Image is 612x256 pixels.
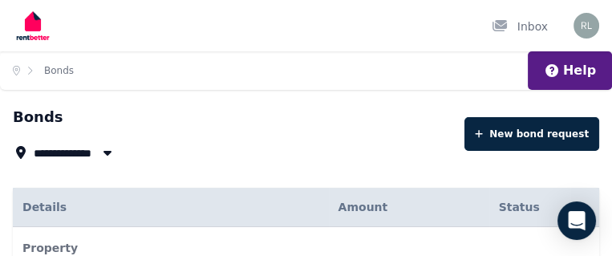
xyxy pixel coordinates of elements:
[492,18,548,35] div: Inbox
[22,201,67,213] span: Details
[544,61,596,80] button: Help
[573,13,599,39] img: Revital Lurie
[13,6,53,46] img: RentBetter
[22,240,319,256] span: Property
[557,201,596,240] div: Open Intercom Messenger
[44,65,74,76] a: Bonds
[464,117,599,151] button: New bond request
[489,188,570,227] th: Status
[13,106,63,128] h1: Bonds
[329,188,489,227] th: Amount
